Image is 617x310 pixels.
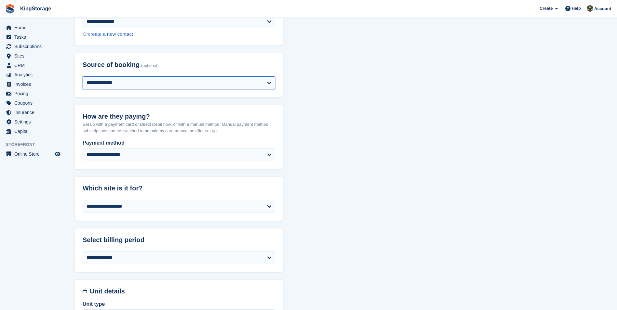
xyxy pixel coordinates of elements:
a: menu [3,61,61,70]
span: Help [572,5,581,12]
a: menu [3,23,61,32]
span: Analytics [14,70,53,79]
img: stora-icon-8386f47178a22dfd0bd8f6a31ec36ba5ce8667c1dd55bd0f319d3a0aa187defe.svg [5,4,15,14]
img: John King [587,5,593,12]
a: create a new contact [88,31,133,37]
img: unit-details-icon-595b0c5c156355b767ba7b61e002efae458ec76ed5ec05730b8e856ff9ea34a9.svg [83,288,87,295]
a: menu [3,42,61,51]
span: Source of booking [83,61,140,69]
a: Preview store [54,150,61,158]
span: Tasks [14,32,53,42]
span: Coupons [14,98,53,108]
span: Account [594,6,611,12]
label: Unit type [83,300,275,308]
a: menu [3,32,61,42]
a: menu [3,89,61,98]
h2: Select billing period [83,236,275,244]
h2: How are they paying? [83,113,275,120]
span: Insurance [14,108,53,117]
label: Payment method [83,139,275,147]
span: Capital [14,127,53,136]
span: Create [540,5,553,12]
span: Online Store [14,149,53,159]
a: menu [3,70,61,79]
a: menu [3,149,61,159]
span: Pricing [14,89,53,98]
a: menu [3,127,61,136]
p: Set up with a payment card or Direct Debit now, or with a manual method. Manual payment method su... [83,121,275,134]
a: menu [3,51,61,60]
span: Invoices [14,80,53,89]
div: Or [83,31,275,38]
span: (optional) [141,63,159,68]
span: Subscriptions [14,42,53,51]
span: Home [14,23,53,32]
a: KingStorage [18,3,54,14]
span: Sites [14,51,53,60]
h2: Which site is it for? [83,185,275,192]
span: Storefront [6,141,65,148]
a: menu [3,117,61,126]
a: menu [3,98,61,108]
a: menu [3,108,61,117]
h2: Unit details [90,288,275,295]
span: Settings [14,117,53,126]
a: menu [3,80,61,89]
span: CRM [14,61,53,70]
